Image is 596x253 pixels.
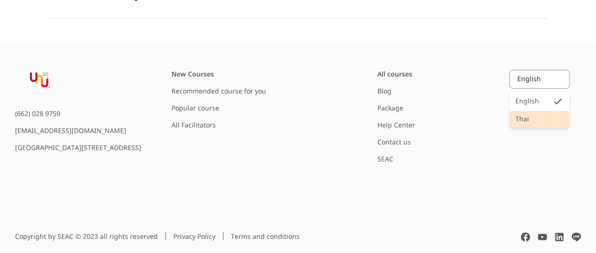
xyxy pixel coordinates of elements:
[515,115,529,124] div: Thai
[171,103,219,113] a: Popular course
[377,120,415,130] a: Help Center
[377,137,411,147] a: Contact us
[15,70,64,92] img: YourNextU Logo
[377,103,403,113] a: Package
[15,110,141,119] div: (662) 028 9759
[171,86,266,96] a: Recommended course for you
[171,70,285,79] div: New Courses
[517,75,553,84] div: English
[173,232,215,242] a: Privacy Policy
[377,154,393,164] a: SEAC
[15,232,158,242] span: Copyright by SEAC © 2023 all rights reserved
[171,120,216,130] a: All Facilitators
[231,232,300,242] a: Terms and conditions
[15,143,141,153] div: [GEOGRAPHIC_DATA][STREET_ADDRESS]
[377,69,412,79] a: All courses
[377,86,392,96] a: Blog
[515,97,539,106] div: English
[15,126,141,136] div: [EMAIL_ADDRESS][DOMAIN_NAME]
